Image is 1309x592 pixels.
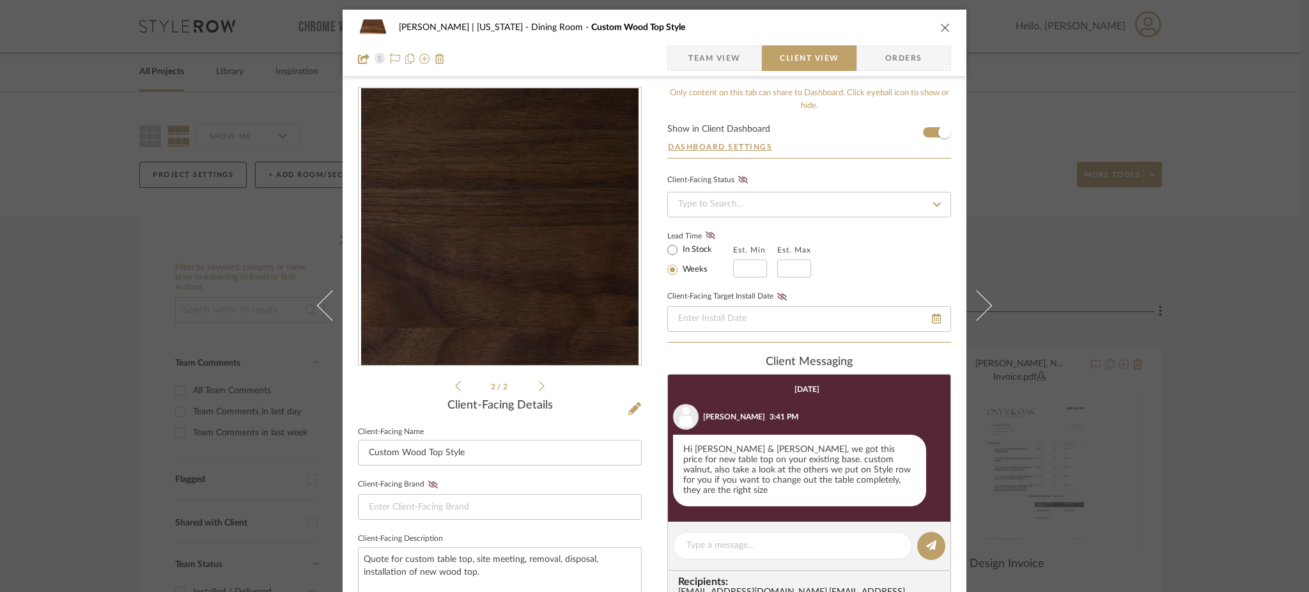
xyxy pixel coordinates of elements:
button: Client-Facing Brand [424,480,442,489]
label: Client-Facing Name [358,429,424,435]
span: 2 [503,383,509,391]
label: Est. Max [777,245,811,254]
div: [DATE] [794,385,819,394]
label: Client-Facing Brand [358,480,442,489]
div: client Messaging [667,355,951,370]
span: Recipients: [678,576,945,588]
input: Type to Search… [667,192,951,217]
div: Client-Facing Status [667,174,752,187]
img: 03382d1b-6d2e-43b6-a20c-a06721bcdf41_48x40.jpg [358,15,389,40]
button: Client-Facing Target Install Date [773,292,791,301]
span: Team View [688,45,741,71]
label: Weeks [680,264,708,276]
div: Client-Facing Details [358,399,642,413]
label: Client-Facing Description [358,536,443,542]
img: user_avatar.png [673,404,699,430]
label: In Stock [680,244,712,256]
input: Enter Client-Facing Brand [358,494,642,520]
div: [PERSON_NAME] [703,411,765,423]
button: Dashboard Settings [667,141,773,153]
span: Orders [871,45,936,71]
button: Lead Time [702,230,719,242]
div: Hi [PERSON_NAME] & [PERSON_NAME], we got this price for new table top on your existing base. cust... [673,435,926,506]
input: Enter Client-Facing Item Name [358,440,642,465]
img: c1163ac9-0b5d-4809-b6a8-28ff45caf404_436x436.jpg [361,88,639,366]
button: close [940,22,951,33]
span: / [497,383,503,391]
input: Enter Install Date [667,306,951,332]
label: Client-Facing Target Install Date [667,292,791,301]
div: Only content on this tab can share to Dashboard. Click eyeball icon to show or hide. [667,87,951,112]
mat-radio-group: Select item type [667,242,733,277]
span: Client View [780,45,839,71]
span: 2 [491,383,497,391]
label: Lead Time [667,230,733,242]
label: Est. Min [733,245,766,254]
span: Dining Room [531,23,591,32]
span: [PERSON_NAME] | [US_STATE] [399,23,531,32]
img: Remove from project [435,54,445,64]
span: Custom Wood Top Style [591,23,685,32]
div: 1 [359,88,641,366]
div: 3:41 PM [770,411,798,423]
